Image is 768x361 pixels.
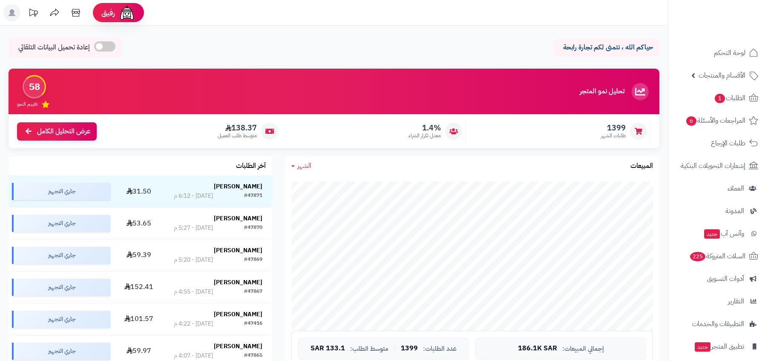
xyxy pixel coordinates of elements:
[707,273,744,285] span: أدوات التسويق
[17,101,37,108] span: تقييم النمو
[291,161,311,171] a: الشهر
[711,137,745,149] span: طلبات الإرجاع
[690,251,706,262] span: 225
[244,256,262,264] div: #47869
[725,205,744,217] span: المدونة
[394,345,396,352] span: |
[408,123,441,133] span: 1.4%
[214,278,262,287] strong: [PERSON_NAME]
[695,342,710,352] span: جديد
[401,345,418,352] span: 1399
[18,43,90,52] span: إعادة تحميل البيانات التلقائي
[673,291,763,312] a: التقارير
[518,345,557,352] span: 186.1K SAR
[728,182,744,194] span: العملاء
[218,132,257,139] span: متوسط طلب العميل
[114,176,164,207] td: 31.50
[236,162,266,170] h3: آخر الطلبات
[673,110,763,131] a: المراجعات والأسئلة6
[12,343,110,360] div: جاري التجهيز
[714,93,725,104] span: 1
[703,228,744,240] span: وآتس آب
[12,311,110,328] div: جاري التجهيز
[12,279,110,296] div: جاري التجهيز
[673,246,763,266] a: السلات المتروكة225
[12,183,110,200] div: جاري التجهيز
[673,133,763,153] a: طلبات الإرجاع
[214,310,262,319] strong: [PERSON_NAME]
[12,215,110,232] div: جاري التجهيز
[686,116,697,126] span: 6
[714,47,745,59] span: لوحة التحكم
[350,345,388,352] span: متوسط الطلب:
[559,43,653,52] p: حياكم الله ، نتمنى لكم تجارة رابحة
[174,256,213,264] div: [DATE] - 5:20 م
[704,229,720,239] span: جديد
[174,288,213,296] div: [DATE] - 4:55 م
[714,92,745,104] span: الطلبات
[580,88,624,95] h3: تحليل نمو المتجر
[673,201,763,221] a: المدونة
[244,192,262,200] div: #47871
[244,224,262,232] div: #47870
[244,320,262,328] div: #47416
[118,4,135,21] img: ai-face.png
[694,341,744,352] span: تطبيق المتجر
[101,8,115,18] span: رفيق
[114,271,164,303] td: 152.41
[174,320,213,328] div: [DATE] - 4:22 م
[12,247,110,264] div: جاري التجهيز
[601,123,626,133] span: 1399
[218,123,257,133] span: 138.37
[673,314,763,334] a: التطبيقات والخدمات
[174,224,213,232] div: [DATE] - 5:27 م
[673,156,763,176] a: إشعارات التحويلات البنكية
[673,43,763,63] a: لوحة التحكم
[673,269,763,289] a: أدوات التسويق
[37,127,90,136] span: عرض التحليل الكامل
[23,4,44,23] a: تحديثات المنصة
[408,132,441,139] span: معدل تكرار الشراء
[174,192,213,200] div: [DATE] - 6:12 م
[214,342,262,351] strong: [PERSON_NAME]
[114,240,164,271] td: 59.39
[681,160,745,172] span: إشعارات التحويلات البنكية
[17,122,97,141] a: عرض التحليل الكامل
[214,214,262,223] strong: [PERSON_NAME]
[673,178,763,199] a: العملاء
[689,250,745,262] span: السلات المتروكة
[562,345,604,352] span: إجمالي المبيعات:
[114,303,164,335] td: 101.57
[174,352,213,360] div: [DATE] - 4:07 م
[297,161,311,171] span: الشهر
[673,223,763,244] a: وآتس آبجديد
[214,246,262,255] strong: [PERSON_NAME]
[423,345,457,352] span: عدد الطلبات:
[114,208,164,239] td: 53.65
[710,6,760,24] img: logo-2.png
[685,115,745,127] span: المراجعات والأسئلة
[244,352,262,360] div: #47865
[601,132,626,139] span: طلبات الشهر
[244,288,262,296] div: #47867
[630,162,653,170] h3: المبيعات
[673,88,763,108] a: الطلبات1
[699,69,745,81] span: الأقسام والمنتجات
[673,336,763,357] a: تطبيق المتجرجديد
[728,295,744,307] span: التقارير
[692,318,744,330] span: التطبيقات والخدمات
[214,182,262,191] strong: [PERSON_NAME]
[311,345,345,352] span: 133.1 SAR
